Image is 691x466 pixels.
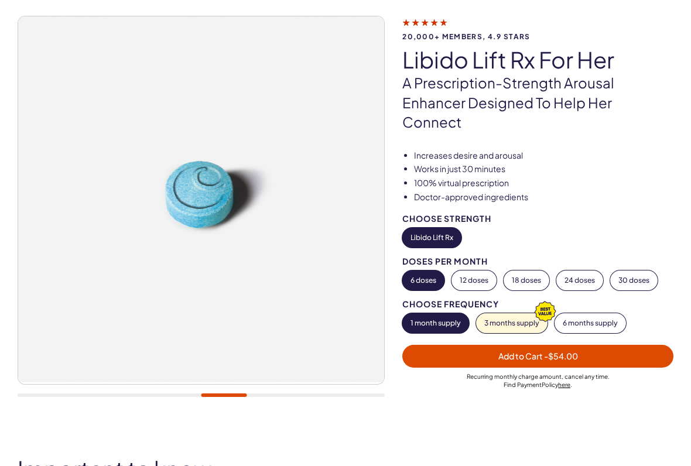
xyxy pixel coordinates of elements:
span: 20,000+ members, 4.9 stars [402,33,673,40]
button: 12 doses [451,270,497,290]
span: - $54.00 [544,351,578,361]
div: Choose Frequency [402,300,673,309]
li: 100% virtual prescription [414,177,673,189]
button: 3 months supply [476,313,548,333]
button: 24 doses [556,270,603,290]
h1: Libido Lift Rx For Her [402,47,673,72]
p: A prescription-strength arousal enhancer designed to help her connect [402,73,673,132]
span: Add to Cart [498,351,578,361]
button: 30 doses [610,270,658,290]
button: Libido Lift Rx [402,228,461,248]
li: Increases desire and arousal [414,150,673,162]
div: Doses per Month [402,257,673,266]
li: Works in just 30 minutes [414,163,673,175]
button: 1 month supply [402,313,469,333]
button: 18 doses [504,270,549,290]
button: Add to Cart -$54.00 [402,345,673,368]
button: 6 doses [402,270,444,290]
img: Libido Lift Rx For Her [18,16,384,382]
li: Doctor-approved ingredients [414,191,673,203]
button: 6 months supply [555,313,626,333]
div: Recurring monthly charge amount , cancel any time. Policy . [402,372,673,389]
a: here [558,381,570,388]
span: Find Payment [504,381,542,388]
div: Choose Strength [402,214,673,223]
a: 20,000+ members, 4.9 stars [402,17,673,40]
